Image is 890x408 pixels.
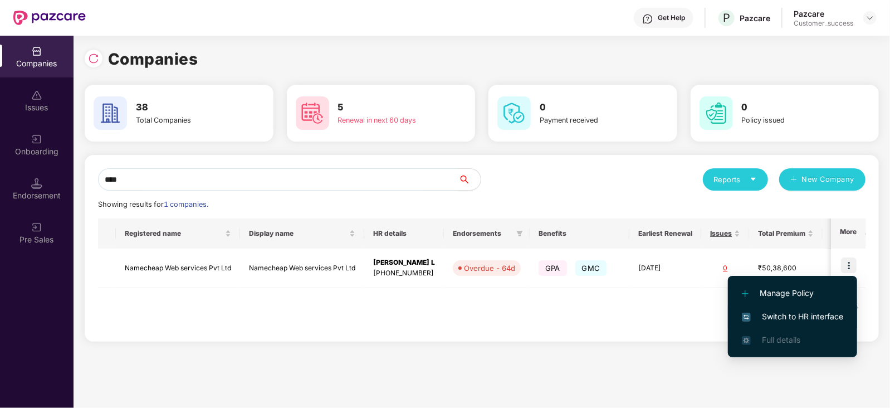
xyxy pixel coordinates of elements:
th: Display name [240,218,364,249]
span: Display name [249,229,347,238]
div: Customer_success [794,19,853,28]
th: Earliest Renewal [629,218,701,249]
span: Total Premium [758,229,805,238]
img: svg+xml;base64,PHN2ZyB4bWxucz0iaHR0cDovL3d3dy53My5vcmcvMjAwMC9zdmciIHdpZHRoPSIxNi4zNjMiIGhlaWdodD... [742,336,751,345]
span: filter [516,230,523,237]
th: More [831,218,865,249]
span: Endorsements [453,229,512,238]
div: ₹50,38,600 [758,263,814,274]
img: svg+xml;base64,PHN2ZyB3aWR0aD0iMTQuNSIgaGVpZ2h0PSIxNC41IiB2aWV3Qm94PSIwIDAgMTYgMTYiIGZpbGw9Im5vbm... [31,178,42,189]
img: svg+xml;base64,PHN2ZyB4bWxucz0iaHR0cDovL3d3dy53My5vcmcvMjAwMC9zdmciIHdpZHRoPSI2MCIgaGVpZ2h0PSI2MC... [296,96,329,130]
span: Registered name [125,229,223,238]
div: Reports [714,174,757,185]
button: search [458,168,481,191]
div: Pazcare [740,13,770,23]
img: svg+xml;base64,PHN2ZyBpZD0iRHJvcGRvd24tMzJ4MzIiIHhtbG5zPSJodHRwOi8vd3d3LnczLm9yZy8yMDAwL3N2ZyIgd2... [865,13,874,22]
span: P [723,11,730,25]
span: 1 companies. [164,200,208,208]
img: New Pazcare Logo [13,11,86,25]
div: Overdue - 64d [464,263,515,274]
th: HR details [364,218,444,249]
h3: 5 [338,100,434,115]
div: 0 [710,263,740,274]
img: svg+xml;base64,PHN2ZyBpZD0iUmVsb2FkLTMyeDMyIiB4bWxucz0iaHR0cDovL3d3dy53My5vcmcvMjAwMC9zdmciIHdpZH... [88,53,99,64]
th: Benefits [530,218,629,249]
div: Total Companies [136,115,232,126]
span: Full details [762,335,800,344]
img: svg+xml;base64,PHN2ZyB3aWR0aD0iMjAiIGhlaWdodD0iMjAiIHZpZXdCb3g9IjAgMCAyMCAyMCIgZmlsbD0ibm9uZSIgeG... [31,134,42,145]
img: svg+xml;base64,PHN2ZyB3aWR0aD0iMjAiIGhlaWdodD0iMjAiIHZpZXdCb3g9IjAgMCAyMCAyMCIgZmlsbD0ibm9uZSIgeG... [31,222,42,233]
th: Total Premium [749,218,823,249]
h1: Companies [108,47,198,71]
img: svg+xml;base64,PHN2ZyB4bWxucz0iaHR0cDovL3d3dy53My5vcmcvMjAwMC9zdmciIHdpZHRoPSI2MCIgaGVpZ2h0PSI2MC... [700,96,733,130]
img: svg+xml;base64,PHN2ZyBpZD0iSGVscC0zMngzMiIgeG1sbnM9Imh0dHA6Ly93d3cudzMub3JnLzIwMDAvc3ZnIiB3aWR0aD... [642,13,653,25]
span: caret-down [750,176,757,183]
div: Pazcare [794,8,853,19]
span: Issues [710,229,732,238]
div: Policy issued [742,115,838,126]
div: Renewal in next 60 days [338,115,434,126]
td: Namecheap Web services Pvt Ltd [116,249,240,288]
td: [DATE] [629,249,701,288]
img: svg+xml;base64,PHN2ZyBpZD0iSXNzdWVzX2Rpc2FibGVkIiB4bWxucz0iaHR0cDovL3d3dy53My5vcmcvMjAwMC9zdmciIH... [31,90,42,101]
div: [PERSON_NAME] L [373,258,435,268]
span: GPA [539,260,567,276]
h3: 0 [742,100,838,115]
div: [PHONE_NUMBER] [373,268,435,279]
div: Get Help [658,13,685,22]
th: Registered name [116,218,240,249]
span: Switch to HR interface [742,310,843,323]
img: icon [841,258,857,273]
img: svg+xml;base64,PHN2ZyBpZD0iQ29tcGFuaWVzIiB4bWxucz0iaHR0cDovL3d3dy53My5vcmcvMjAwMC9zdmciIHdpZHRoPS... [31,46,42,57]
h3: 0 [540,100,635,115]
img: svg+xml;base64,PHN2ZyB4bWxucz0iaHR0cDovL3d3dy53My5vcmcvMjAwMC9zdmciIHdpZHRoPSIxNiIgaGVpZ2h0PSIxNi... [742,313,751,322]
span: GMC [575,260,607,276]
span: Showing results for [98,200,208,208]
h3: 38 [136,100,232,115]
span: plus [790,176,798,184]
td: Namecheap Web services Pvt Ltd [240,249,364,288]
div: Payment received [540,115,635,126]
span: Manage Policy [742,287,843,299]
span: search [458,175,481,184]
span: New Company [802,174,855,185]
span: filter [514,227,525,240]
img: svg+xml;base64,PHN2ZyB4bWxucz0iaHR0cDovL3d3dy53My5vcmcvMjAwMC9zdmciIHdpZHRoPSI2MCIgaGVpZ2h0PSI2MC... [497,96,531,130]
img: svg+xml;base64,PHN2ZyB4bWxucz0iaHR0cDovL3d3dy53My5vcmcvMjAwMC9zdmciIHdpZHRoPSI2MCIgaGVpZ2h0PSI2MC... [94,96,127,130]
button: plusNew Company [779,168,865,191]
th: Issues [701,218,749,249]
img: svg+xml;base64,PHN2ZyB4bWxucz0iaHR0cDovL3d3dy53My5vcmcvMjAwMC9zdmciIHdpZHRoPSIxMi4yMDEiIGhlaWdodD... [742,290,749,297]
